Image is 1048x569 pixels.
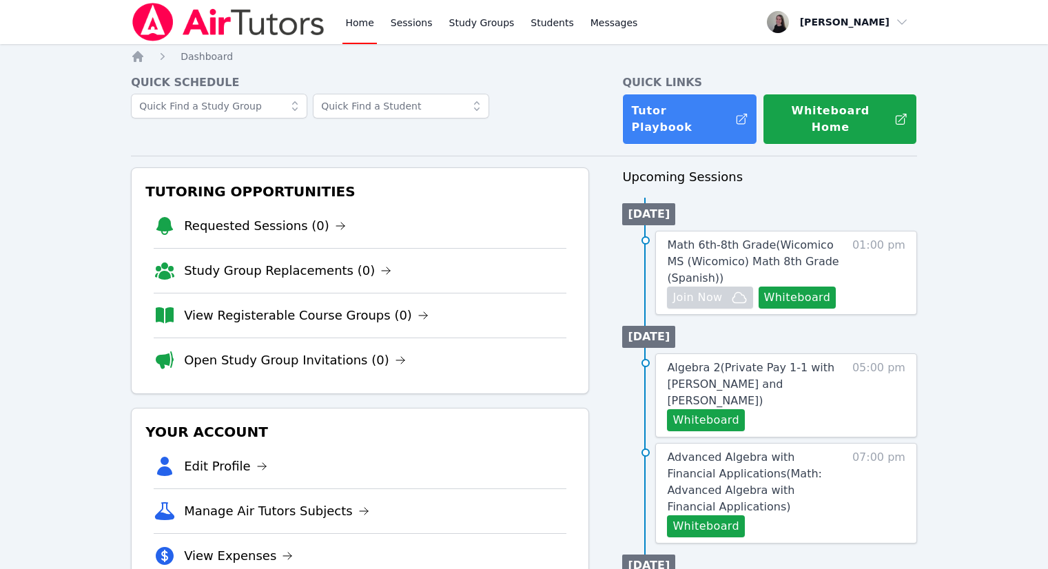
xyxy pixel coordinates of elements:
h3: Upcoming Sessions [622,167,917,187]
span: Dashboard [181,51,233,62]
span: Join Now [672,289,722,306]
a: Tutor Playbook [622,94,757,145]
span: Messages [590,16,638,30]
img: Air Tutors [131,3,326,41]
h4: Quick Schedule [131,74,589,91]
a: Advanced Algebra with Financial Applications(Math: Advanced Algebra with Financial Applications) [667,449,845,515]
h4: Quick Links [622,74,917,91]
a: View Expenses [184,546,293,566]
button: Whiteboard [667,515,745,537]
input: Quick Find a Study Group [131,94,307,118]
span: 05:00 pm [852,360,905,431]
li: [DATE] [622,203,675,225]
span: Math 6th-8th Grade ( Wicomico MS (Wicomico) Math 8th Grade (Spanish) ) [667,238,839,284]
button: Whiteboard [667,409,745,431]
a: Study Group Replacements (0) [184,261,391,280]
a: Math 6th-8th Grade(Wicomico MS (Wicomico) Math 8th Grade (Spanish)) [667,237,845,287]
h3: Your Account [143,420,577,444]
a: Open Study Group Invitations (0) [184,351,406,370]
a: Algebra 2(Private Pay 1-1 with [PERSON_NAME] and [PERSON_NAME]) [667,360,845,409]
input: Quick Find a Student [313,94,489,118]
span: 01:00 pm [852,237,905,309]
span: Advanced Algebra with Financial Applications ( Math: Advanced Algebra with Financial Applications ) [667,451,822,513]
a: Requested Sessions (0) [184,216,346,236]
button: Whiteboard [759,287,836,309]
a: Manage Air Tutors Subjects [184,501,369,521]
li: [DATE] [622,326,675,348]
nav: Breadcrumb [131,50,917,63]
a: Edit Profile [184,457,267,476]
a: View Registerable Course Groups (0) [184,306,429,325]
button: Join Now [667,287,752,309]
a: Dashboard [181,50,233,63]
h3: Tutoring Opportunities [143,179,577,204]
button: Whiteboard Home [763,94,917,145]
span: 07:00 pm [852,449,905,537]
span: Algebra 2 ( Private Pay 1-1 with [PERSON_NAME] and [PERSON_NAME] ) [667,361,834,407]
